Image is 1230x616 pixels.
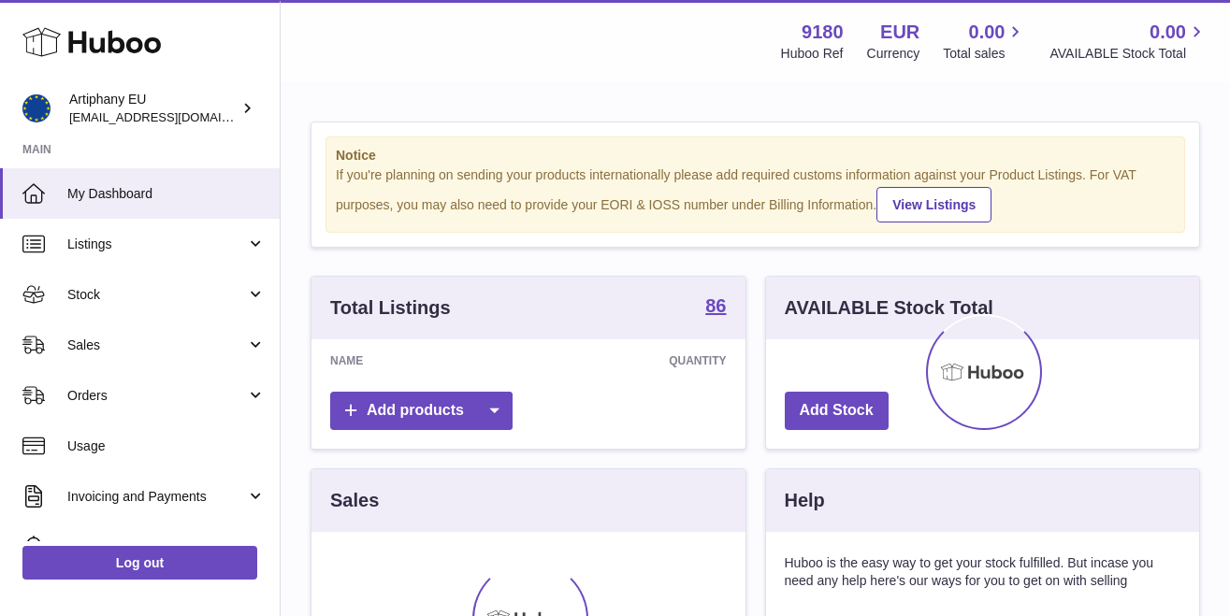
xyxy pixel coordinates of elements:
[802,20,844,45] strong: 9180
[22,94,51,122] img: artiphany@artiphany.eu
[785,488,825,513] h3: Help
[67,337,246,354] span: Sales
[69,91,238,126] div: Artiphany EU
[1150,20,1186,45] span: 0.00
[1049,20,1208,63] a: 0.00 AVAILABLE Stock Total
[497,339,745,382] th: Quantity
[867,45,920,63] div: Currency
[330,488,379,513] h3: Sales
[705,296,726,319] a: 86
[336,147,1175,165] strong: Notice
[330,295,451,321] h3: Total Listings
[943,45,1026,63] span: Total sales
[330,392,513,430] a: Add products
[943,20,1026,63] a: 0.00 Total sales
[785,392,889,430] a: Add Stock
[336,166,1175,222] div: If you're planning on sending your products internationally please add required customs informati...
[22,546,257,580] a: Log out
[67,286,246,304] span: Stock
[69,109,275,124] span: [EMAIL_ADDRESS][DOMAIN_NAME]
[67,185,266,203] span: My Dashboard
[785,554,1181,590] p: Huboo is the easy way to get your stock fulfilled. But incase you need any help here's our ways f...
[969,20,1006,45] span: 0.00
[705,296,726,315] strong: 86
[67,437,266,455] span: Usage
[67,236,246,253] span: Listings
[67,538,266,556] span: Cases
[1049,45,1208,63] span: AVAILABLE Stock Total
[67,488,246,506] span: Invoicing and Payments
[876,187,991,222] a: View Listings
[67,387,246,405] span: Orders
[785,295,993,321] h3: AVAILABLE Stock Total
[781,45,844,63] div: Huboo Ref
[311,339,497,382] th: Name
[880,20,919,45] strong: EUR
